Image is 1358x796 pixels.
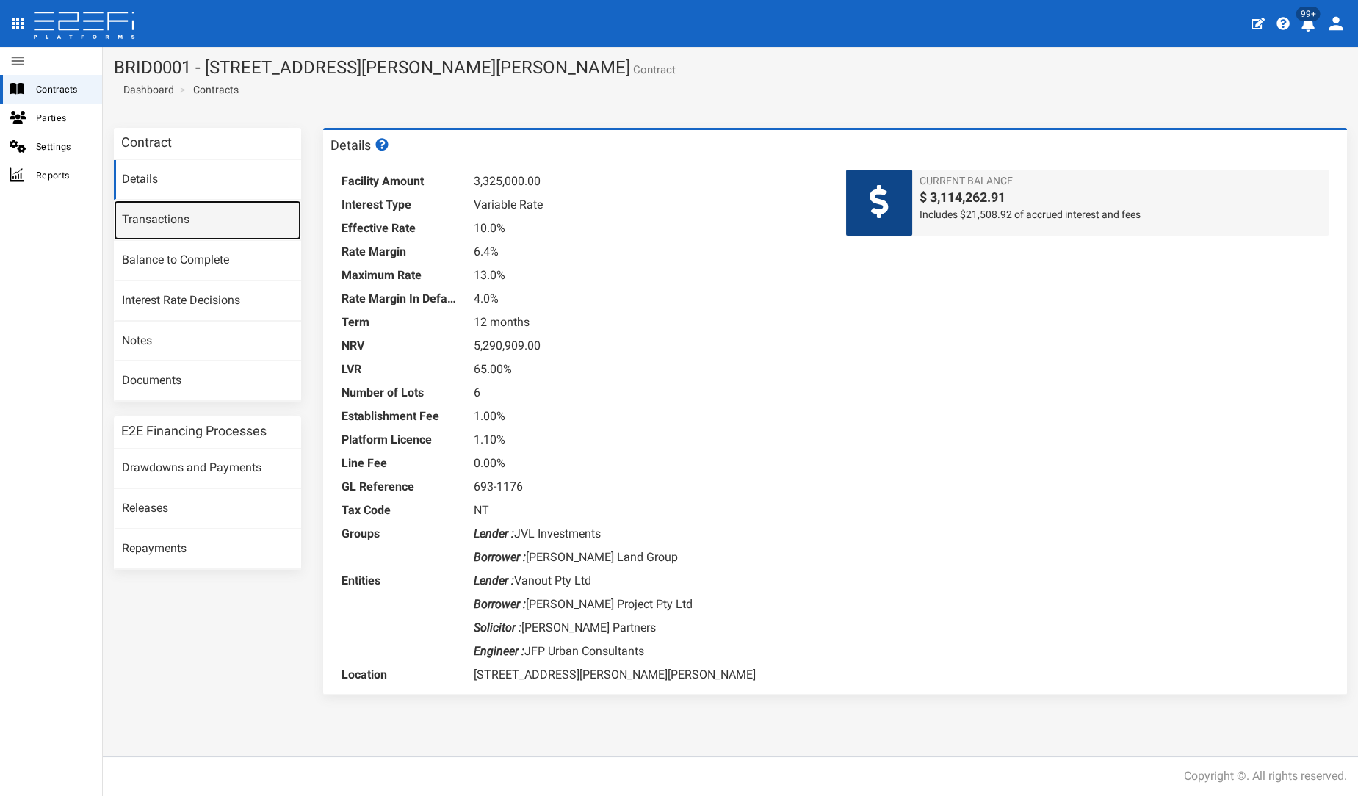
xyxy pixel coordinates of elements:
[474,663,824,687] dd: [STREET_ADDRESS][PERSON_NAME][PERSON_NAME]
[36,138,90,155] span: Settings
[474,240,824,264] dd: 6.4%
[342,334,459,358] dt: NRV
[342,452,459,475] dt: Line Fee
[342,522,459,546] dt: Groups
[114,241,301,281] a: Balance to Complete
[920,207,1321,222] span: Includes $21,508.92 of accrued interest and fees
[342,264,459,287] dt: Maximum Rate
[118,84,174,95] span: Dashboard
[474,170,824,193] dd: 3,325,000.00
[920,173,1321,188] span: Current Balance
[114,200,301,240] a: Transactions
[474,334,824,358] dd: 5,290,909.00
[474,550,526,564] i: Borrower :
[474,193,824,217] dd: Variable Rate
[342,358,459,381] dt: LVR
[474,574,514,587] i: Lender :
[114,361,301,401] a: Documents
[36,167,90,184] span: Reports
[474,522,824,546] dd: JVL Investments
[474,499,824,522] dd: NT
[342,499,459,522] dt: Tax Code
[474,311,824,334] dd: 12 months
[630,65,676,76] small: Contract
[114,281,301,321] a: Interest Rate Decisions
[342,193,459,217] dt: Interest Type
[474,546,824,569] dd: [PERSON_NAME] Land Group
[193,82,239,97] a: Contracts
[114,322,301,361] a: Notes
[114,160,301,200] a: Details
[474,475,824,499] dd: 693-1176
[474,640,824,663] dd: JFP Urban Consultants
[1184,768,1347,785] div: Copyright ©. All rights reserved.
[342,428,459,452] dt: Platform Licence
[474,381,824,405] dd: 6
[342,475,459,499] dt: GL Reference
[114,489,301,529] a: Releases
[474,287,824,311] dd: 4.0%
[474,527,514,540] i: Lender :
[342,381,459,405] dt: Number of Lots
[342,311,459,334] dt: Term
[474,452,824,475] dd: 0.00%
[342,287,459,311] dt: Rate Margin In Default
[342,569,459,593] dt: Entities
[121,136,172,149] h3: Contract
[114,58,1347,77] h1: BRID0001 - [STREET_ADDRESS][PERSON_NAME][PERSON_NAME]
[474,620,521,634] i: Solicitor :
[36,81,90,98] span: Contracts
[331,138,391,152] h3: Details
[474,405,824,428] dd: 1.00%
[474,217,824,240] dd: 10.0%
[342,663,459,687] dt: Location
[474,616,824,640] dd: [PERSON_NAME] Partners
[342,240,459,264] dt: Rate Margin
[474,644,524,658] i: Engineer :
[474,428,824,452] dd: 1.10%
[920,188,1321,207] span: $ 3,114,262.91
[474,358,824,381] dd: 65.00%
[342,405,459,428] dt: Establishment Fee
[114,449,301,488] a: Drawdowns and Payments
[342,170,459,193] dt: Facility Amount
[118,82,174,97] a: Dashboard
[36,109,90,126] span: Parties
[474,597,526,611] i: Borrower :
[474,593,824,616] dd: [PERSON_NAME] Project Pty Ltd
[474,264,824,287] dd: 13.0%
[474,569,824,593] dd: Vanout Pty Ltd
[342,217,459,240] dt: Effective Rate
[114,529,301,569] a: Repayments
[121,424,267,438] h3: E2E Financing Processes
